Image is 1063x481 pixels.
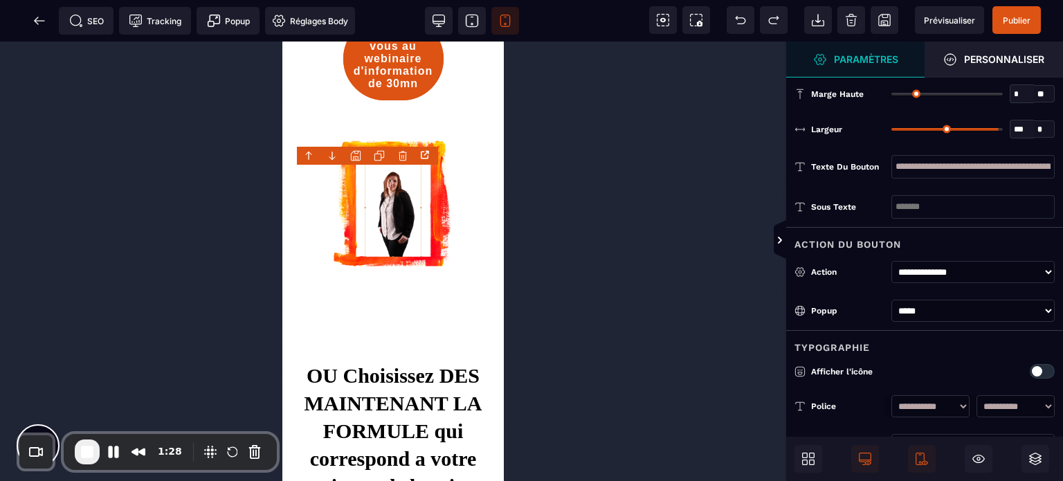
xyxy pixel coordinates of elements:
span: Réglages Body [272,14,348,28]
span: Métadata SEO [59,7,113,35]
span: Popup [207,14,250,28]
span: Enregistrer le contenu [992,6,1041,34]
span: Favicon [265,7,355,35]
div: Action [811,265,884,279]
div: Typographie [786,330,1063,356]
span: Ouvrir le gestionnaire de styles [786,42,925,78]
span: Voir tablette [458,7,486,35]
span: Code de suivi [119,7,191,35]
span: Ouvrir les blocs [794,445,822,473]
span: Aperçu [915,6,984,34]
span: Prévisualiser [924,15,975,26]
span: Ouvrir les calques [1021,445,1049,473]
span: Nettoyage [837,6,865,34]
span: Défaire [727,6,754,34]
span: Enregistrer [871,6,898,34]
div: Texte du bouton [811,160,884,174]
span: Rétablir [760,6,788,34]
span: Voir mobile [491,7,519,35]
p: Afficher l'icône [794,365,967,379]
span: Masquer le bloc [965,445,992,473]
img: 3d4637d8c959000ab559239dd0685f1c_Design_sans_titre-16.png [44,69,178,262]
span: SEO [69,14,104,28]
div: Popup [811,304,884,318]
div: Sous texte [811,200,884,214]
span: Voir les composants [649,6,677,34]
span: Afficher le desktop [851,445,879,473]
strong: Paramètres [834,54,898,64]
span: Afficher les vues [786,220,800,262]
span: Publier [1003,15,1030,26]
strong: Personnaliser [964,54,1044,64]
div: Open the link Modal [417,147,435,163]
span: Capture d'écran [682,6,710,34]
div: Police [811,399,884,413]
span: Créer une alerte modale [197,7,260,35]
span: Afficher le mobile [908,445,936,473]
span: Importer [804,6,832,34]
span: Voir bureau [425,7,453,35]
span: Retour [26,7,53,35]
span: Tracking [129,14,181,28]
span: Ouvrir le gestionnaire de styles [925,42,1063,78]
span: Largeur [811,124,842,135]
span: Marge haute [811,89,864,100]
div: Action du bouton [786,227,1063,253]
